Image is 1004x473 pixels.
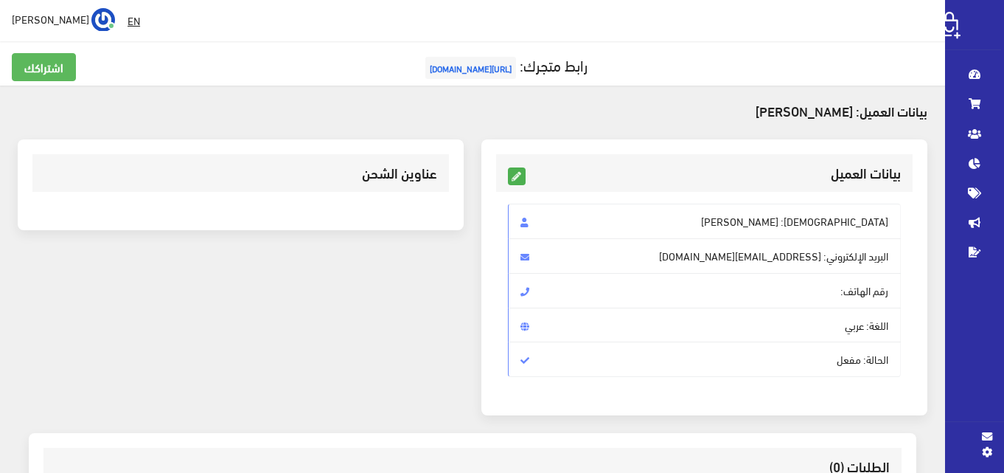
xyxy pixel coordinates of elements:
a: اشتراكك [12,53,76,81]
a: رابط متجرك:[URL][DOMAIN_NAME] [422,51,588,78]
h4: بيانات العميل: [PERSON_NAME] [18,103,927,118]
span: اللغة: عربي [508,308,901,343]
span: [DEMOGRAPHIC_DATA]: [PERSON_NAME] [508,204,901,239]
a: ... [PERSON_NAME] [12,7,115,31]
h3: بيانات العميل [508,166,901,180]
span: الحالة: مفعل [508,342,901,377]
h3: عناوين الشحن [44,166,437,180]
span: [URL][DOMAIN_NAME] [425,57,516,79]
u: EN [128,11,140,30]
span: البريد اﻹلكتروني: [EMAIL_ADDRESS][DOMAIN_NAME] [508,238,901,274]
a: EN [122,7,146,34]
span: رقم الهاتف: [508,273,901,308]
img: ... [91,8,115,32]
span: [PERSON_NAME] [12,10,89,28]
